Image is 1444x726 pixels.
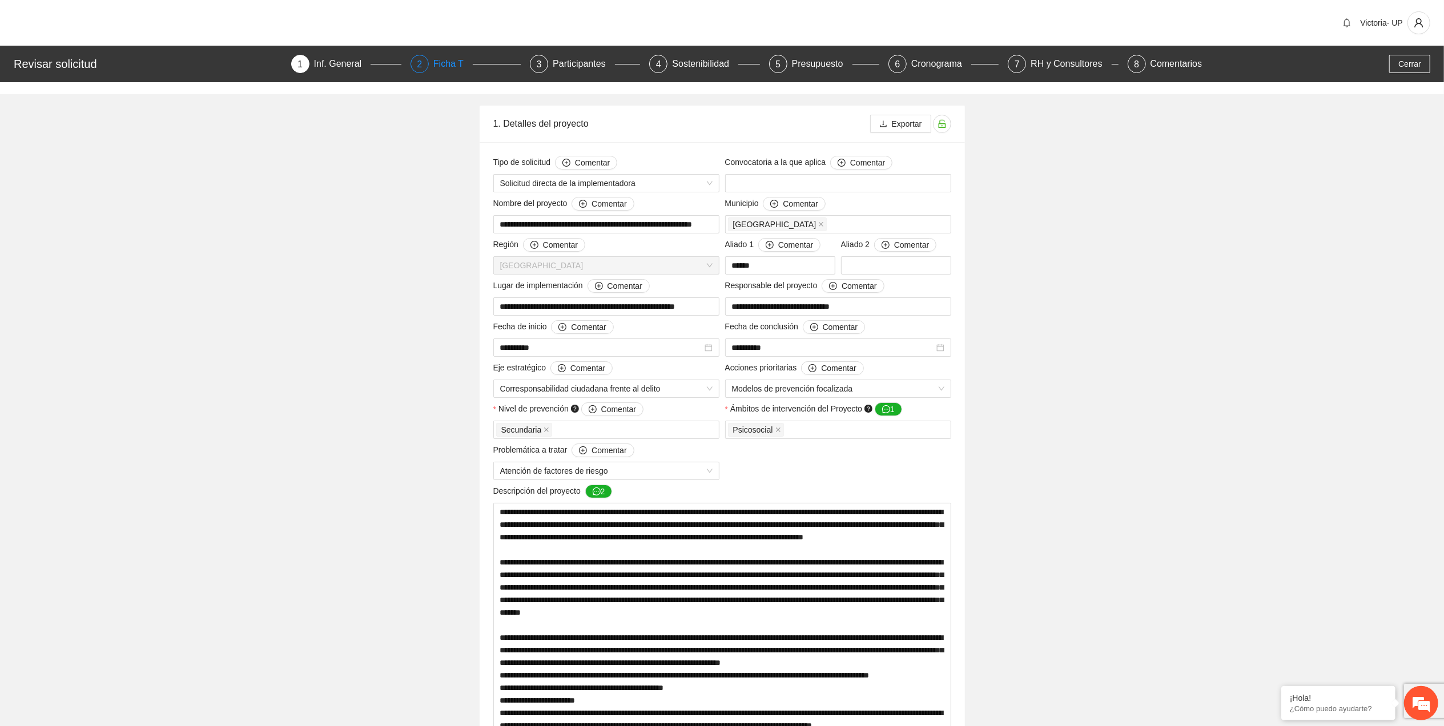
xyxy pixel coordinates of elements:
[493,107,870,140] div: 1. Detalles del proyecto
[550,361,613,375] button: Eje estratégico
[1361,18,1403,27] span: Victoria- UP
[769,55,879,73] div: 5Presupuesto
[500,175,713,192] span: Solicitud directa de la implementadora
[570,362,605,374] span: Comentar
[544,427,549,433] span: close
[1389,55,1430,73] button: Cerrar
[589,405,597,414] span: plus-circle
[571,321,606,333] span: Comentar
[882,241,890,250] span: plus-circle
[882,405,890,414] span: message
[59,58,192,73] div: Chatee con nosotros ahora
[593,487,601,497] span: message
[874,238,936,252] button: Aliado 2
[879,120,887,129] span: download
[433,55,473,73] div: Ficha T
[725,361,864,375] span: Acciones prioritarias
[493,238,586,252] span: Región
[888,55,999,73] div: 6Cronograma
[572,443,634,457] button: Problemática a tratar
[493,485,613,498] span: Descripción del proyecto
[1128,55,1202,73] div: 8Comentarios
[830,156,892,170] button: Convocatoria a la que aplica
[864,405,872,413] span: question-circle
[818,221,824,227] span: close
[1338,14,1356,32] button: bell
[500,462,713,479] span: Atención de factores de riesgo
[530,55,640,73] div: 3Participantes
[1407,11,1430,34] button: user
[493,156,618,170] span: Tipo de solicitud
[1338,18,1355,27] span: bell
[1015,59,1020,69] span: 7
[498,402,643,416] span: Nivel de prevención
[656,59,661,69] span: 4
[911,55,971,73] div: Cronograma
[775,427,781,433] span: close
[14,55,284,73] div: Revisar solicitud
[933,115,951,133] button: unlock
[1031,55,1111,73] div: RH y Consultores
[537,59,542,69] span: 3
[823,321,858,333] span: Comentar
[571,405,579,413] span: question-circle
[728,423,784,437] span: Psicosocial
[581,402,643,416] button: Nivel de prevención question-circle
[725,238,821,252] span: Aliado 1
[411,55,521,73] div: 2Ficha T
[1008,55,1118,73] div: 7RH y Consultores
[572,197,634,211] button: Nombre del proyecto
[493,361,613,375] span: Eje estratégico
[297,59,303,69] span: 1
[187,6,215,33] div: Minimizar ventana de chat en vivo
[500,380,713,397] span: Corresponsabilidad ciudadana frente al delito
[1134,59,1139,69] span: 8
[588,279,650,293] button: Lugar de implementación
[1398,58,1421,70] span: Cerrar
[493,279,650,293] span: Lugar de implementación
[291,55,401,73] div: 1Inf. General
[934,119,951,128] span: unlock
[725,279,884,293] span: Responsable del proyecto
[894,239,929,251] span: Comentar
[875,402,902,416] button: Ámbitos de intervención del Proyecto question-circle
[829,282,837,291] span: plus-circle
[493,197,634,211] span: Nombre del proyecto
[672,55,738,73] div: Sostenibilidad
[543,239,578,251] span: Comentar
[579,200,587,209] span: plus-circle
[809,364,816,373] span: plus-circle
[801,361,863,375] button: Acciones prioritarias
[493,443,634,457] span: Problemática a tratar
[778,239,813,251] span: Comentar
[822,279,884,293] button: Responsable del proyecto
[870,115,931,133] button: downloadExportar
[892,118,922,130] span: Exportar
[592,444,626,457] span: Comentar
[821,362,856,374] span: Comentar
[850,156,885,169] span: Comentar
[792,55,852,73] div: Presupuesto
[803,320,865,334] button: Fecha de conclusión
[493,320,614,334] span: Fecha de inicio
[1290,693,1387,703] div: ¡Hola!
[558,323,566,332] span: plus-circle
[758,238,820,252] button: Aliado 1
[314,55,371,73] div: Inf. General
[553,55,615,73] div: Participantes
[595,282,603,291] span: plus-circle
[725,197,826,211] span: Municipio
[562,159,570,168] span: plus-circle
[530,241,538,250] span: plus-circle
[496,423,553,437] span: Secundaria
[417,59,422,69] span: 2
[575,156,610,169] span: Comentar
[1408,18,1430,28] span: user
[551,320,613,334] button: Fecha de inicio
[649,55,759,73] div: 4Sostenibilidad
[523,238,585,252] button: Región
[733,218,816,231] span: [GEOGRAPHIC_DATA]
[558,364,566,373] span: plus-circle
[775,59,781,69] span: 5
[732,380,944,397] span: Modelos de prevención focalizada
